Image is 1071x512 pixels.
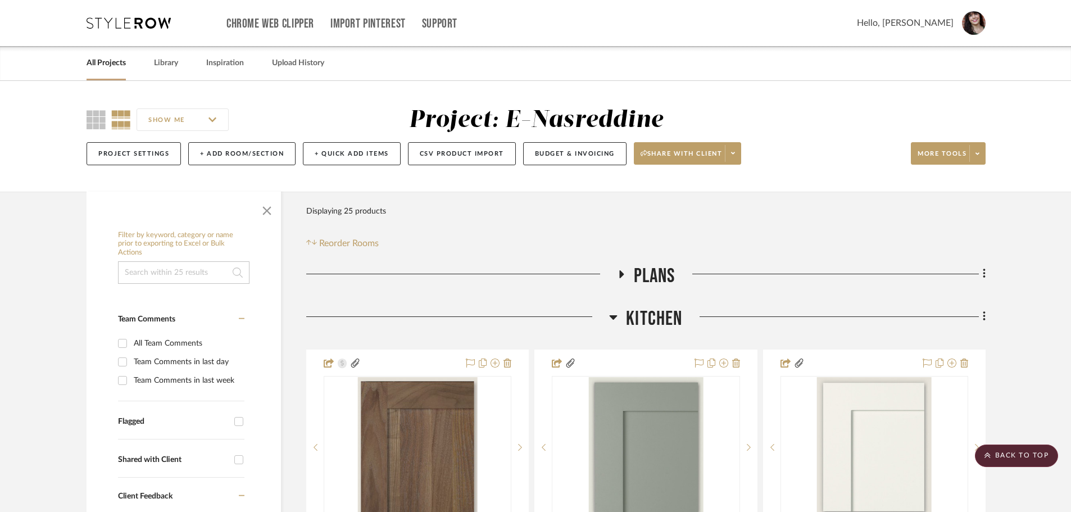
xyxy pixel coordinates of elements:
span: Client Feedback [118,492,173,500]
a: Upload History [272,56,324,71]
span: Plans [634,264,675,288]
div: Project: E-Nasreddine [409,108,663,132]
div: Shared with Client [118,455,229,465]
button: Share with client [634,142,742,165]
div: All Team Comments [134,334,242,352]
scroll-to-top-button: BACK TO TOP [975,445,1058,467]
button: Close [256,197,278,220]
a: Library [154,56,178,71]
span: Kitchen [626,307,682,331]
div: Flagged [118,417,229,427]
span: Share with client [641,149,723,166]
span: Reorder Rooms [319,237,379,250]
button: CSV Product Import [408,142,516,165]
div: Team Comments in last day [134,353,242,371]
a: All Projects [87,56,126,71]
a: Chrome Web Clipper [226,19,314,29]
span: Hello, [PERSON_NAME] [857,16,954,30]
button: Project Settings [87,142,181,165]
span: Team Comments [118,315,175,323]
input: Search within 25 results [118,261,249,284]
button: + Quick Add Items [303,142,401,165]
span: More tools [918,149,966,166]
a: Inspiration [206,56,244,71]
h6: Filter by keyword, category or name prior to exporting to Excel or Bulk Actions [118,231,249,257]
a: Support [422,19,457,29]
div: Team Comments in last week [134,371,242,389]
button: Reorder Rooms [306,237,379,250]
button: Budget & Invoicing [523,142,627,165]
div: Displaying 25 products [306,200,386,223]
a: Import Pinterest [330,19,406,29]
button: More tools [911,142,986,165]
img: avatar [962,11,986,35]
button: + Add Room/Section [188,142,296,165]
